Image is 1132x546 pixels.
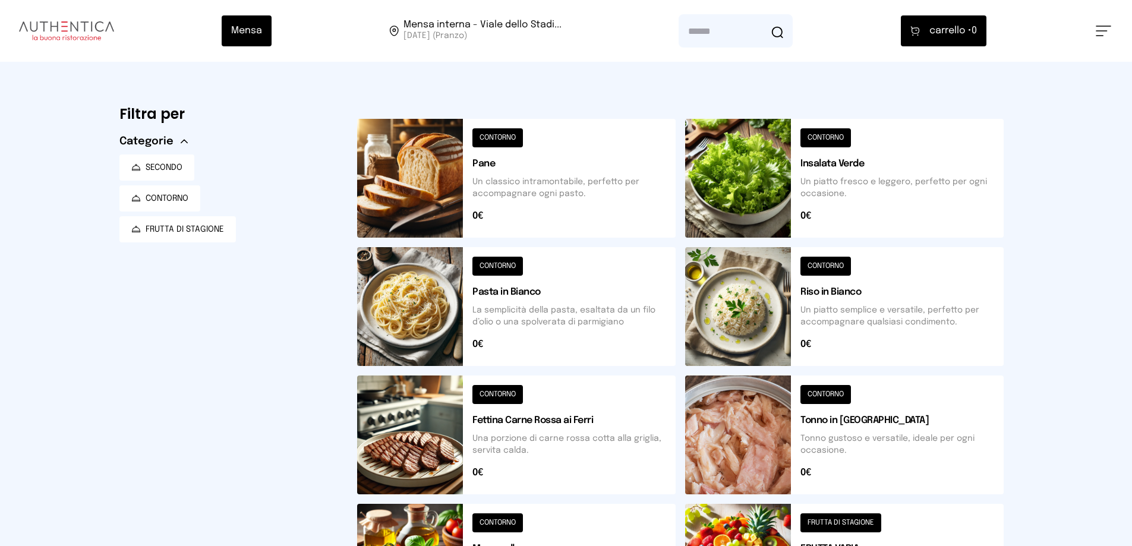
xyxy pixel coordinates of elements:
[119,133,188,150] button: Categorie
[119,154,194,181] button: SECONDO
[146,192,188,204] span: CONTORNO
[146,223,224,235] span: FRUTTA DI STAGIONE
[146,162,182,173] span: SECONDO
[119,133,174,150] span: Categorie
[901,15,986,46] button: carrello •0
[222,15,272,46] button: Mensa
[403,20,562,42] span: Viale dello Stadio, 77, 05100 Terni TR, Italia
[119,105,338,124] h6: Filtra per
[119,185,200,212] button: CONTORNO
[19,21,114,40] img: logo.8f33a47.png
[119,216,236,242] button: FRUTTA DI STAGIONE
[929,24,972,38] span: carrello •
[929,24,977,38] span: 0
[403,30,562,42] span: [DATE] (Pranzo)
